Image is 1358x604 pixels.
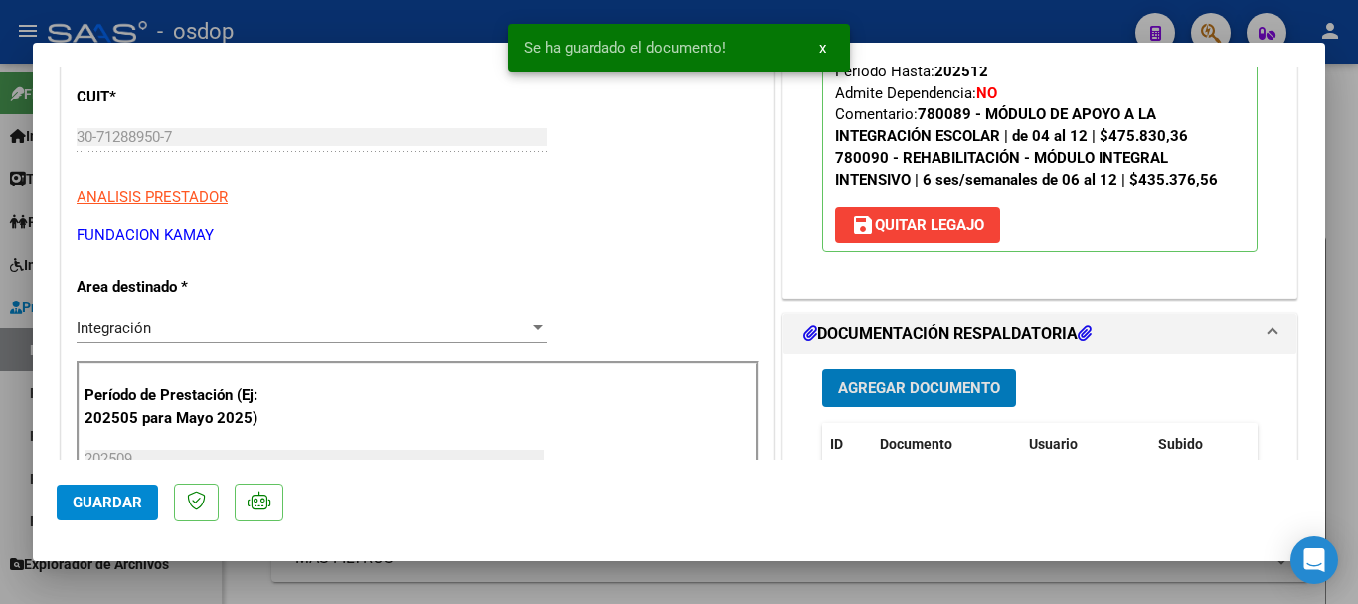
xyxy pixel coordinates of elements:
strong: 202512 [934,62,988,80]
span: Quitar Legajo [851,216,984,234]
span: Documento [880,436,952,452]
div: Open Intercom Messenger [1290,536,1338,584]
button: Agregar Documento [822,369,1016,406]
span: Integración [77,319,151,337]
datatable-header-cell: ID [822,423,872,466]
span: Se ha guardado el documento! [524,38,726,58]
p: Período de Prestación (Ej: 202505 para Mayo 2025) [85,384,284,429]
span: Subido [1158,436,1203,452]
span: x [819,39,826,57]
p: FUNDACION KAMAY [77,224,759,247]
strong: 780089 - MÓDULO DE APOYO A LA INTEGRACIÓN ESCOLAR | de 04 al 12 | $475.830,36 780090 - REHABILITA... [835,105,1218,189]
span: Guardar [73,494,142,511]
button: Quitar Legajo [835,207,1000,243]
mat-expansion-panel-header: DOCUMENTACIÓN RESPALDATORIA [783,314,1296,354]
datatable-header-cell: Acción [1250,423,1349,466]
span: Usuario [1029,436,1078,452]
p: Area destinado * [77,276,281,299]
datatable-header-cell: Subido [1150,423,1250,466]
button: x [803,30,842,66]
span: Agregar Documento [838,380,1000,398]
span: ID [830,436,843,452]
mat-icon: save [851,213,875,237]
p: CUIT [77,86,281,108]
datatable-header-cell: Documento [872,423,1021,466]
h1: DOCUMENTACIÓN RESPALDATORIA [803,322,1092,346]
span: ANALISIS PRESTADOR [77,188,228,206]
span: Comentario: [835,105,1218,189]
button: Guardar [57,485,158,520]
strong: NO [976,84,997,101]
datatable-header-cell: Usuario [1021,423,1150,466]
